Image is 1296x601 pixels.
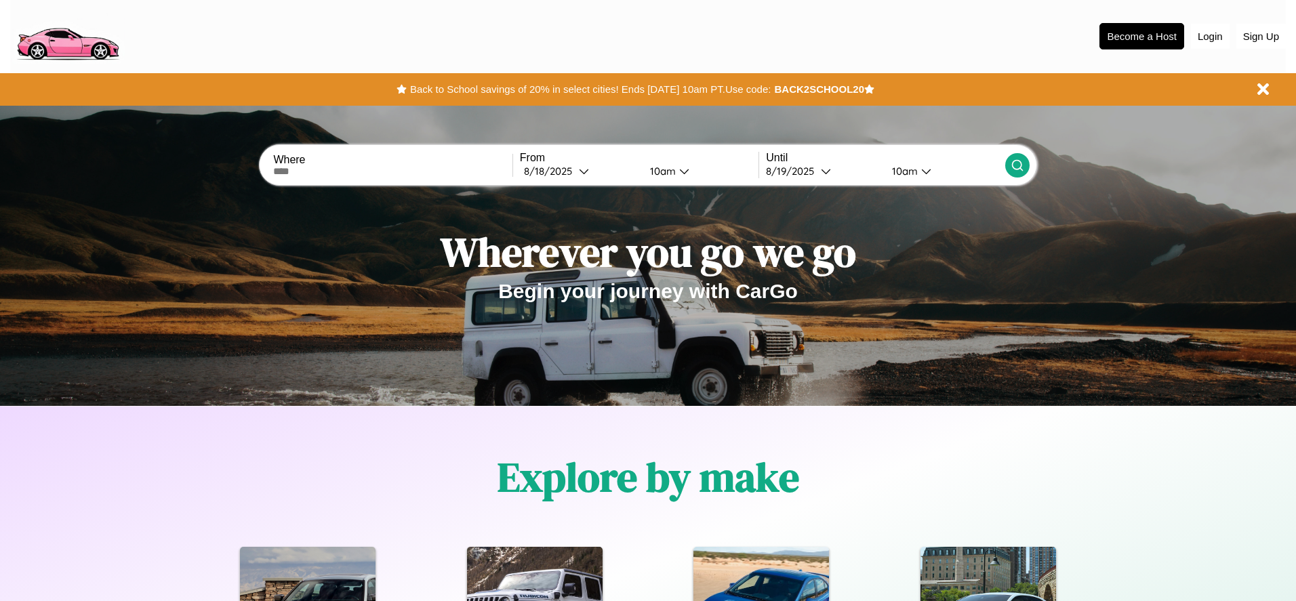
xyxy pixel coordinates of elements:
label: From [520,152,758,164]
img: logo [10,7,125,64]
label: Until [766,152,1005,164]
button: Back to School savings of 20% in select cities! Ends [DATE] 10am PT.Use code: [407,80,774,99]
h1: Explore by make [498,449,799,505]
button: Become a Host [1099,23,1184,49]
button: Login [1191,24,1230,49]
div: 8 / 18 / 2025 [524,165,579,178]
button: 8/18/2025 [520,164,639,178]
label: Where [273,154,512,166]
button: Sign Up [1236,24,1286,49]
button: 10am [881,164,1005,178]
div: 10am [885,165,921,178]
div: 10am [643,165,679,178]
button: 10am [639,164,758,178]
div: 8 / 19 / 2025 [766,165,821,178]
b: BACK2SCHOOL20 [774,83,864,95]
